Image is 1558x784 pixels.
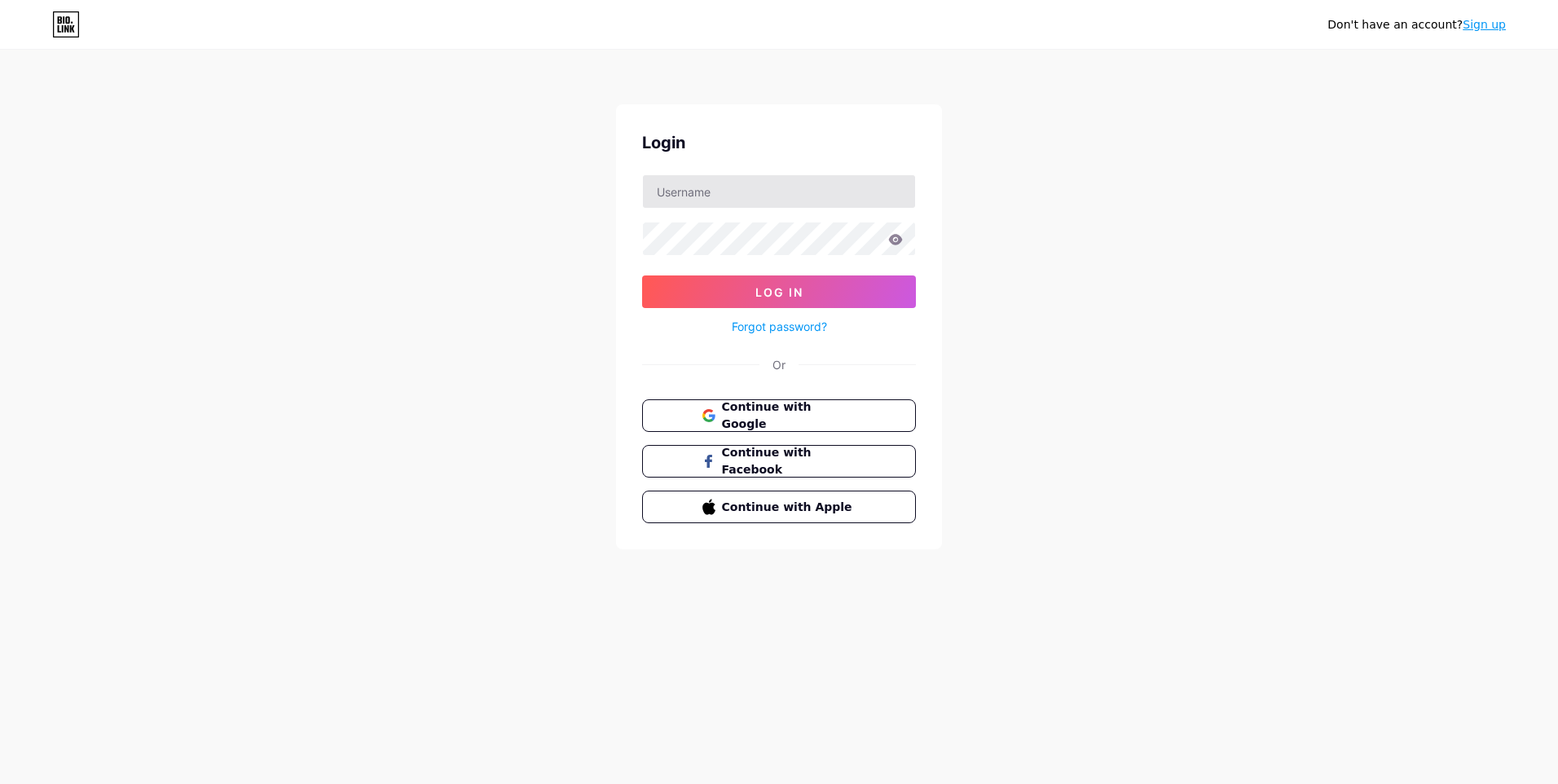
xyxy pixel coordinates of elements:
[1327,16,1506,33] div: Don't have an account?
[722,499,856,516] span: Continue with Apple
[642,399,916,432] button: Continue with Google
[722,444,856,478] span: Continue with Facebook
[755,285,803,299] span: Log In
[642,130,916,155] div: Login
[772,356,786,373] div: Or
[643,175,915,208] input: Username
[722,399,856,433] span: Continue with Google
[642,445,916,478] button: Continue with Facebook
[642,275,916,308] button: Log In
[642,491,916,523] button: Continue with Apple
[1463,18,1506,31] a: Sign up
[732,318,827,335] a: Forgot password?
